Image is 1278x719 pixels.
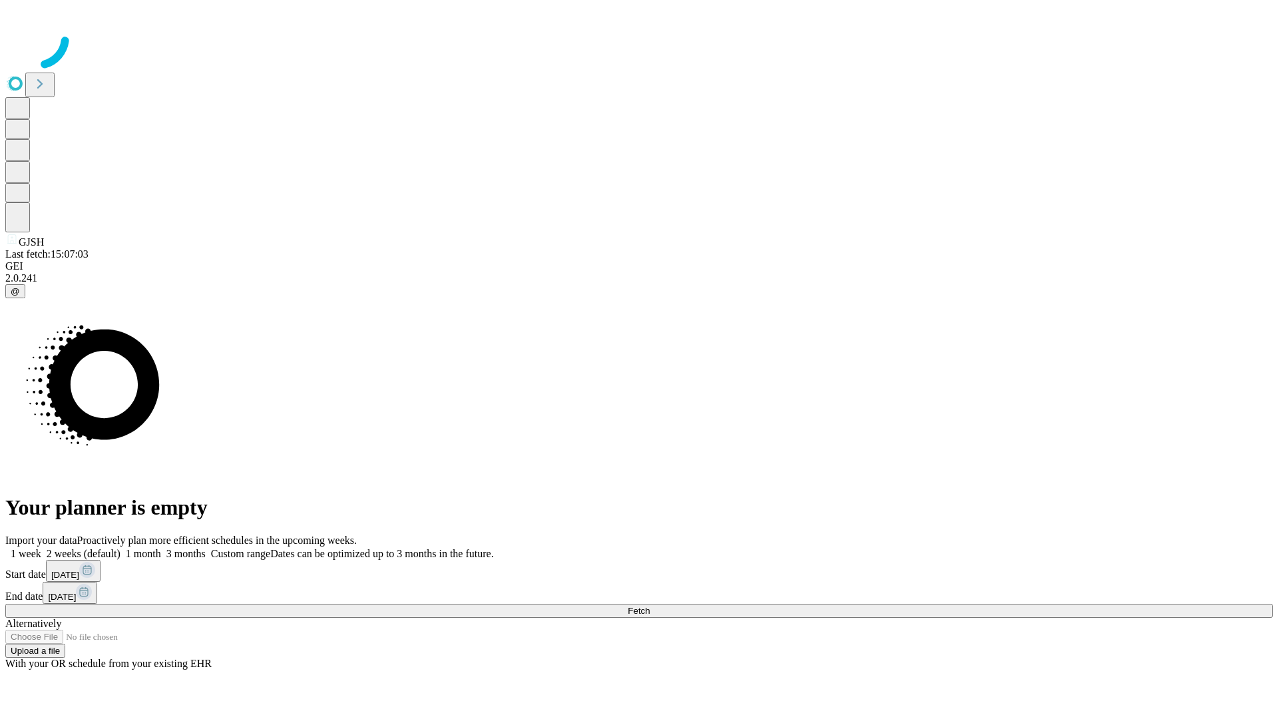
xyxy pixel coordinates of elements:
[5,560,1273,582] div: Start date
[211,548,270,559] span: Custom range
[5,582,1273,604] div: End date
[5,618,61,629] span: Alternatively
[48,592,76,602] span: [DATE]
[5,658,212,669] span: With your OR schedule from your existing EHR
[5,535,77,546] span: Import your data
[5,248,89,260] span: Last fetch: 15:07:03
[5,495,1273,520] h1: Your planner is empty
[11,286,20,296] span: @
[5,272,1273,284] div: 2.0.241
[126,548,161,559] span: 1 month
[5,604,1273,618] button: Fetch
[5,284,25,298] button: @
[19,236,44,248] span: GJSH
[46,560,101,582] button: [DATE]
[77,535,357,546] span: Proactively plan more efficient schedules in the upcoming weeks.
[43,582,97,604] button: [DATE]
[51,570,79,580] span: [DATE]
[628,606,650,616] span: Fetch
[47,548,120,559] span: 2 weeks (default)
[5,644,65,658] button: Upload a file
[5,260,1273,272] div: GEI
[11,548,41,559] span: 1 week
[270,548,493,559] span: Dates can be optimized up to 3 months in the future.
[166,548,206,559] span: 3 months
